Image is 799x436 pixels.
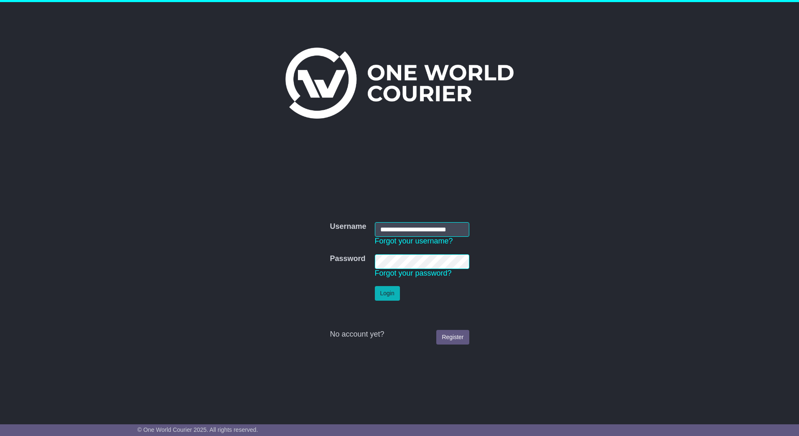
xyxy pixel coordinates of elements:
[330,222,366,231] label: Username
[375,286,400,301] button: Login
[137,426,258,433] span: © One World Courier 2025. All rights reserved.
[330,254,365,264] label: Password
[375,269,452,277] a: Forgot your password?
[436,330,469,345] a: Register
[330,330,469,339] div: No account yet?
[375,237,453,245] a: Forgot your username?
[285,48,514,119] img: One World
